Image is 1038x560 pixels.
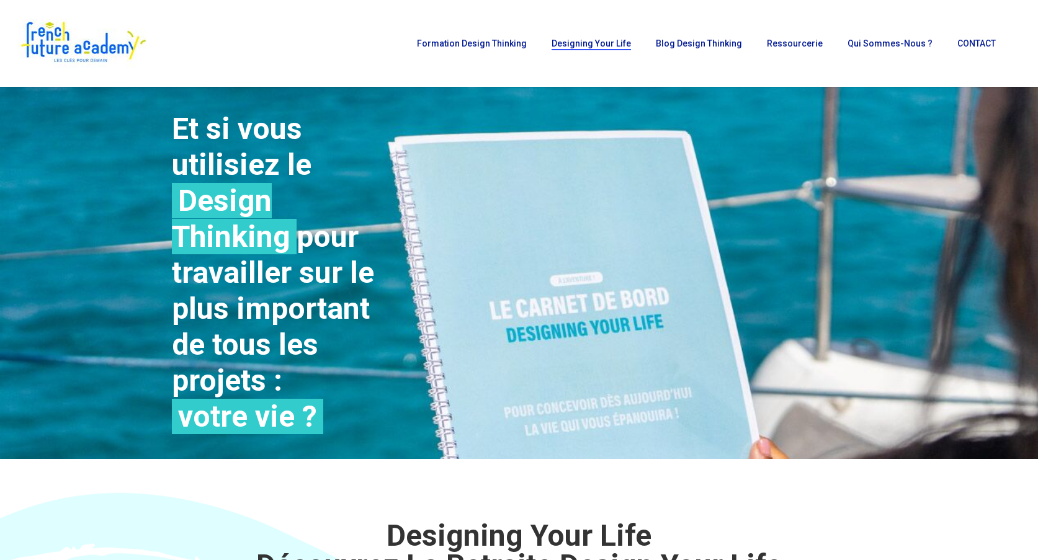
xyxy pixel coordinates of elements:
[172,399,323,434] span: votre vie ?
[411,39,533,48] a: Formation Design Thinking
[650,39,748,48] a: Blog Design Thinking
[417,38,527,48] span: Formation Design Thinking
[848,38,933,48] span: Qui sommes-nous ?
[767,38,823,48] span: Ressourcerie
[17,19,148,68] img: French Future Academy
[552,38,631,48] span: Designing Your Life
[841,39,939,48] a: Qui sommes-nous ?
[656,38,742,48] span: Blog Design Thinking
[951,39,1002,48] a: CONTACT
[957,38,996,48] span: CONTACT
[172,111,407,435] h2: Et si vous utilisiez le pour travailler sur le plus important de tous les projets :
[761,39,829,48] a: Ressourcerie
[178,521,861,551] div: Designing Your Life
[172,183,297,254] span: Design Thinking
[545,39,637,48] a: Designing Your Life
